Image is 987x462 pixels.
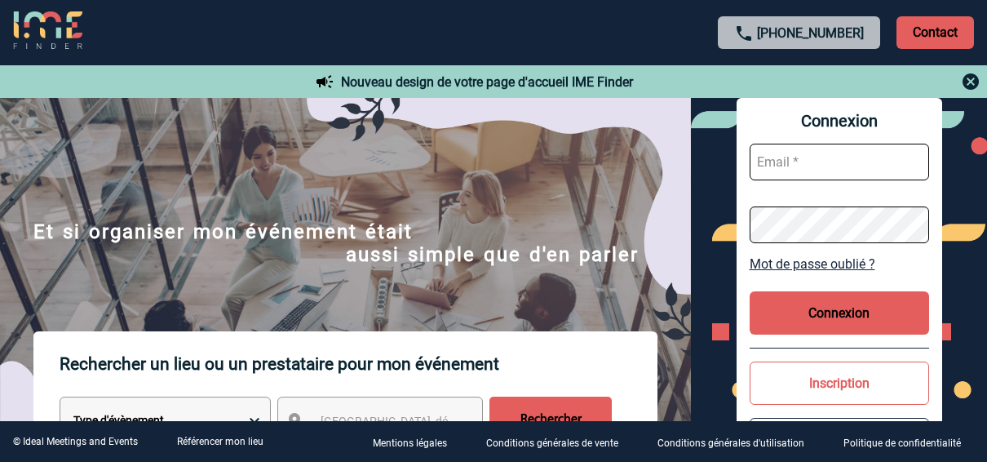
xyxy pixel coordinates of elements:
a: Conditions générales d'utilisation [644,434,830,450]
a: Mot de passe oublié ? [750,256,929,272]
span: [GEOGRAPHIC_DATA], département, région... [321,415,547,428]
a: Mentions légales [360,434,473,450]
input: Email * [750,144,929,180]
p: Conditions générales d'utilisation [657,438,804,449]
p: Conditions générales de vente [486,438,618,449]
input: Rechercher [489,397,612,442]
a: [PHONE_NUMBER] [757,25,864,41]
p: Contact [896,16,974,49]
button: Référencer mon lieu [750,418,929,461]
p: Politique de confidentialité [843,438,961,449]
a: Politique de confidentialité [830,434,987,450]
p: Rechercher un lieu ou un prestataire pour mon événement [60,331,657,397]
img: call-24-px.png [734,24,754,43]
a: Conditions générales de vente [473,434,644,450]
p: Mentions légales [373,438,447,449]
a: Référencer mon lieu [177,436,263,447]
div: © Ideal Meetings and Events [13,436,138,447]
button: Inscription [750,362,929,405]
button: Connexion [750,291,929,335]
span: Connexion [750,111,929,131]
